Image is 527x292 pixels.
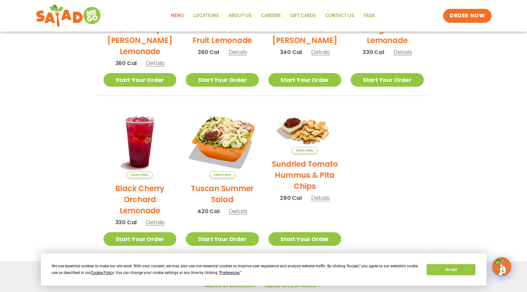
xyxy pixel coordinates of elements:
img: Product photo for Black Cherry Orchard Lemonade [104,105,177,178]
span: 420 Cal [197,207,220,215]
span: Details [146,218,165,226]
span: Seasonal [210,171,235,178]
span: 360 Cal [115,59,137,67]
a: Start Your Order [104,232,177,246]
h2: Summer Stone Fruit Lemonade [186,24,259,46]
h2: Black Cherry Orchard Lemonade [104,183,177,216]
h2: Tuscan Summer Salad [186,183,259,205]
a: Menu [166,9,189,23]
a: ORDER NOW [443,9,491,23]
span: 360 Cal [198,48,219,56]
span: ORDER NOW [449,12,485,20]
a: Start Your Order [186,232,259,246]
h2: Blackberry [PERSON_NAME] Lemonade [104,24,177,57]
a: GIFT CARDS [285,9,321,23]
span: Details [146,59,165,67]
a: Locations [189,9,224,23]
div: We use essential cookies to make our site work. With your consent, we may also use non-essential ... [52,263,419,276]
span: Details [229,207,248,215]
span: Details [311,48,330,56]
span: Details [393,48,412,56]
span: Seasonal [127,171,153,178]
h2: Sunkissed [PERSON_NAME] [268,24,342,46]
div: Cookie Consent Prompt [41,253,486,286]
a: Start Your Order [351,73,424,87]
a: Start Your Order [104,73,177,87]
nav: Menu [166,9,380,23]
a: FAQs [359,9,380,23]
a: Careers [256,9,285,23]
img: wpChatIcon [493,258,511,276]
a: About Us [224,9,256,23]
span: 340 Cal [280,48,302,56]
span: Seasonal [292,147,317,154]
span: Preferences [220,270,240,275]
span: 330 Cal [362,48,384,56]
a: Start Your Order [186,73,259,87]
span: Details [311,194,330,202]
span: Cookie Policy [91,270,114,275]
img: new-SAG-logo-768×292 [36,3,103,28]
button: Accept [427,264,475,275]
span: Details [229,48,247,56]
img: Product photo for Sundried Tomato Hummus & Pita Chips [268,105,342,154]
a: Contact Us [321,9,359,23]
span: 330 Cal [115,218,137,227]
span: 280 Cal [280,194,302,202]
h2: Sundried Tomato Hummus & Pita Chips [268,158,342,192]
a: Start Your Order [268,73,342,87]
a: Start Your Order [268,232,342,246]
img: Product photo for Tuscan Summer Salad [186,105,259,178]
h2: Mango Grove Lemonade [351,24,424,46]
